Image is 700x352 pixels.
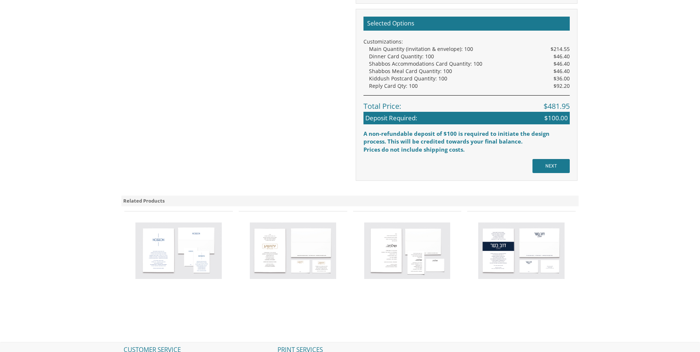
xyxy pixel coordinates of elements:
span: $46.40 [554,53,570,60]
span: $36.00 [554,75,570,82]
div: Deposit Required: [363,112,570,124]
span: $214.55 [551,45,570,53]
div: Total Price: [363,95,570,112]
span: $100.00 [544,114,568,122]
span: $481.95 [544,101,570,112]
img: Bar Mitzvah Invitation Style 16 [364,222,451,279]
div: Dinner Card Quantity: 100 [369,53,570,60]
div: Main Quantity (invitation & envelope): 100 [369,45,570,53]
div: Customizations: [363,38,570,45]
div: Kiddush Postcard Quantity: 100 [369,75,570,82]
input: NEXT [532,159,570,173]
img: Bar Mitzvah Invitation Style 11 [135,222,222,279]
span: $46.40 [554,68,570,75]
div: Shabbos Accommodations Card Quantity: 100 [369,60,570,68]
h2: Selected Options [363,17,570,31]
div: A non-refundable deposit of $100 is required to initiate the design process. This will be credite... [363,130,570,146]
span: $92.20 [554,82,570,90]
div: Related Products [121,196,579,206]
div: Shabbos Meal Card Quantity: 100 [369,68,570,75]
img: Bar Mitzvah Invitation Style 14 [250,222,336,279]
div: Reply Card Qty: 100 [369,82,570,90]
div: Prices do not include shipping costs. [363,146,570,153]
span: $46.40 [554,60,570,68]
img: Bar Mitzvah Invitation Style 17 [478,222,565,279]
